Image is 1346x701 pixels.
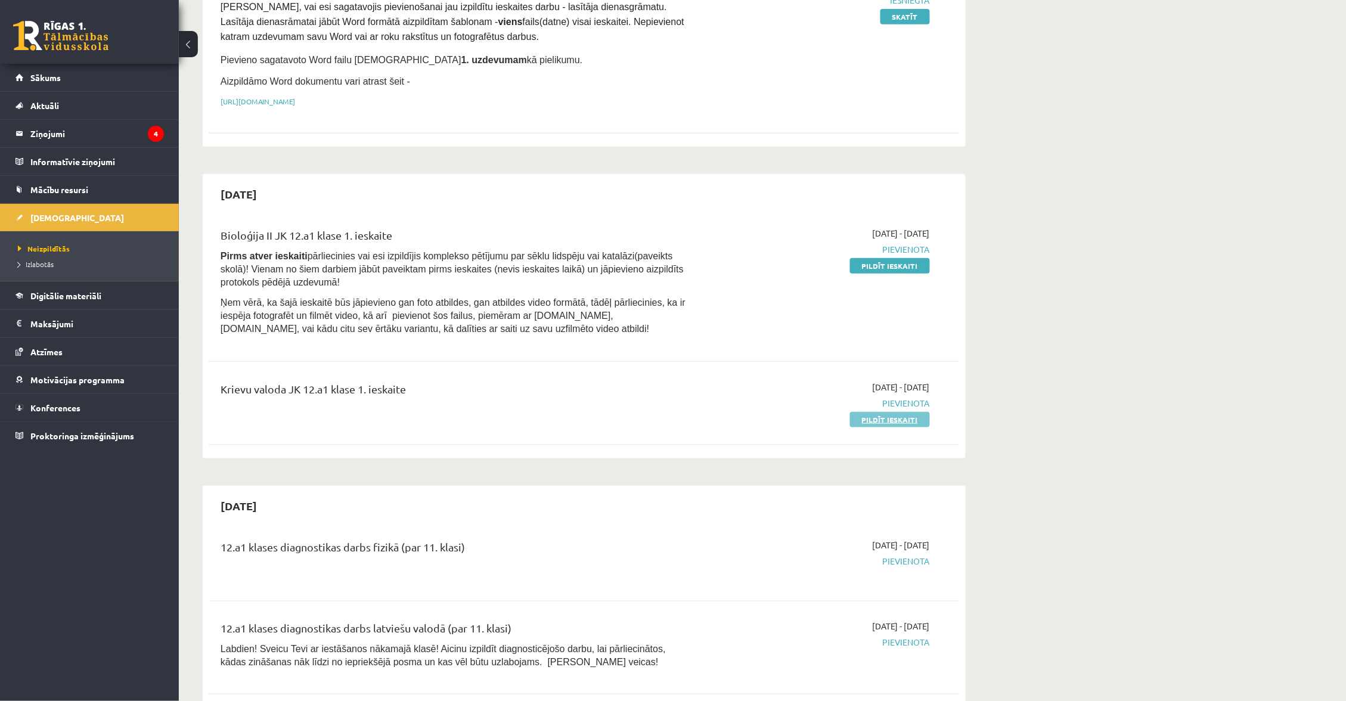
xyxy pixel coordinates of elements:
span: Pievieno sagatavoto Word failu [DEMOGRAPHIC_DATA] kā pielikumu. [221,55,582,65]
div: Bioloģija II JK 12.a1 klase 1. ieskaite [221,227,687,249]
span: [DATE] - [DATE] [873,227,930,240]
span: [PERSON_NAME], vai esi sagatavojis pievienošanai jau izpildītu ieskaites darbu - lasītāja dienasg... [221,2,687,42]
strong: viens [498,17,523,27]
span: [DEMOGRAPHIC_DATA] [30,212,124,223]
span: Pievienota [705,397,930,410]
span: Proktoringa izmēģinājums [30,430,134,441]
legend: Informatīvie ziņojumi [30,148,164,175]
span: Neizpildītās [18,244,70,253]
div: Krievu valoda JK 12.a1 klase 1. ieskaite [221,381,687,403]
span: Sākums [30,72,61,83]
span: Digitālie materiāli [30,290,101,301]
strong: 1. uzdevumam [461,55,527,65]
a: Sākums [15,64,164,91]
span: Pievienota [705,637,930,649]
div: 12.a1 klases diagnostikas darbs fizikā (par 11. klasi) [221,539,687,561]
a: Ziņojumi4 [15,120,164,147]
a: Maksājumi [15,310,164,337]
legend: Ziņojumi [30,120,164,147]
a: Skatīt [880,9,930,24]
a: Atzīmes [15,338,164,365]
span: Aktuāli [30,100,59,111]
h2: [DATE] [209,492,269,520]
legend: Maksājumi [30,310,164,337]
span: [DATE] - [DATE] [873,621,930,633]
span: Atzīmes [30,346,63,357]
h2: [DATE] [209,180,269,208]
a: Konferences [15,394,164,421]
i: 4 [148,126,164,142]
a: [URL][DOMAIN_NAME] [221,97,295,106]
span: [DATE] - [DATE] [873,381,930,393]
a: Izlabotās [18,259,167,269]
span: Ņem vērā, ka šajā ieskaitē būs jāpievieno gan foto atbildes, gan atbildes video formātā, tādēļ pā... [221,297,686,334]
a: Pildīt ieskaiti [850,412,930,427]
span: Pievienota [705,555,930,567]
a: Rīgas 1. Tālmācības vidusskola [13,21,108,51]
a: Motivācijas programma [15,366,164,393]
a: Proktoringa izmēģinājums [15,422,164,449]
span: Motivācijas programma [30,374,125,385]
a: Informatīvie ziņojumi [15,148,164,175]
span: pārliecinies vai esi izpildījis komplekso pētījumu par sēklu lidspēju vai katalāzi(paveikts skolā... [221,251,684,287]
span: Izlabotās [18,259,54,269]
a: Digitālie materiāli [15,282,164,309]
a: Neizpildītās [18,243,167,254]
span: Konferences [30,402,80,413]
a: Aktuāli [15,92,164,119]
div: 12.a1 klases diagnostikas darbs latviešu valodā (par 11. klasi) [221,621,687,643]
span: Pievienota [705,243,930,256]
strong: Pirms atver ieskaiti [221,251,308,261]
a: Pildīt ieskaiti [850,258,930,274]
span: Aizpildāmo Word dokumentu vari atrast šeit - [221,76,410,86]
span: [DATE] - [DATE] [873,539,930,551]
span: Mācību resursi [30,184,88,195]
span: Labdien! Sveicu Tevi ar iestāšanos nākamajā klasē! Aicinu izpildīt diagnosticējošo darbu, lai pār... [221,644,666,668]
a: Mācību resursi [15,176,164,203]
a: [DEMOGRAPHIC_DATA] [15,204,164,231]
